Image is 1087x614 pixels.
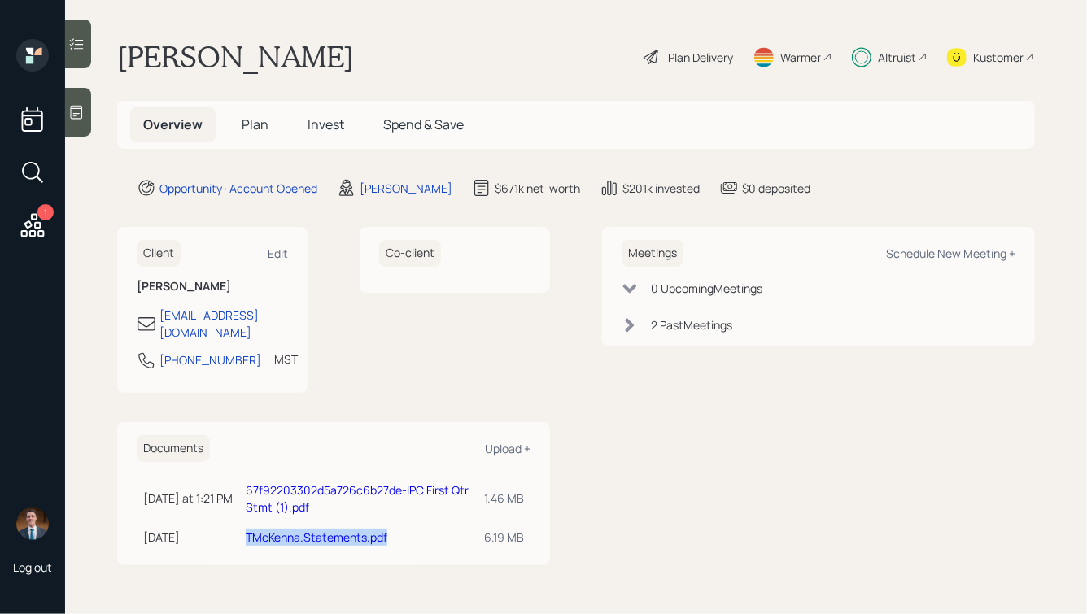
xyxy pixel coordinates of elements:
[143,490,233,507] div: [DATE] at 1:21 PM
[651,316,732,333] div: 2 Past Meeting s
[246,482,469,515] a: 67f92203302d5a726c6b27de-IPC First Qtr Stmt (1).pdf
[13,560,52,575] div: Log out
[143,115,203,133] span: Overview
[308,115,344,133] span: Invest
[268,246,288,261] div: Edit
[780,49,821,66] div: Warmer
[242,115,268,133] span: Plan
[484,529,524,546] div: 6.19 MB
[379,240,441,267] h6: Co-client
[878,49,916,66] div: Altruist
[117,39,354,75] h1: [PERSON_NAME]
[622,180,700,197] div: $201k invested
[622,240,683,267] h6: Meetings
[742,180,810,197] div: $0 deposited
[159,351,261,368] div: [PHONE_NUMBER]
[274,351,298,368] div: MST
[246,529,387,545] a: TMcKenna.Statements.pdf
[137,280,288,294] h6: [PERSON_NAME]
[485,441,530,456] div: Upload +
[973,49,1024,66] div: Kustomer
[37,204,54,220] div: 1
[886,246,1015,261] div: Schedule New Meeting +
[668,49,733,66] div: Plan Delivery
[159,307,288,341] div: [EMAIL_ADDRESS][DOMAIN_NAME]
[137,435,210,462] h6: Documents
[137,240,181,267] h6: Client
[383,115,464,133] span: Spend & Save
[484,490,524,507] div: 1.46 MB
[159,180,317,197] div: Opportunity · Account Opened
[360,180,452,197] div: [PERSON_NAME]
[143,529,233,546] div: [DATE]
[651,280,762,297] div: 0 Upcoming Meeting s
[495,180,580,197] div: $671k net-worth
[16,507,49,540] img: hunter_neumayer.jpg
